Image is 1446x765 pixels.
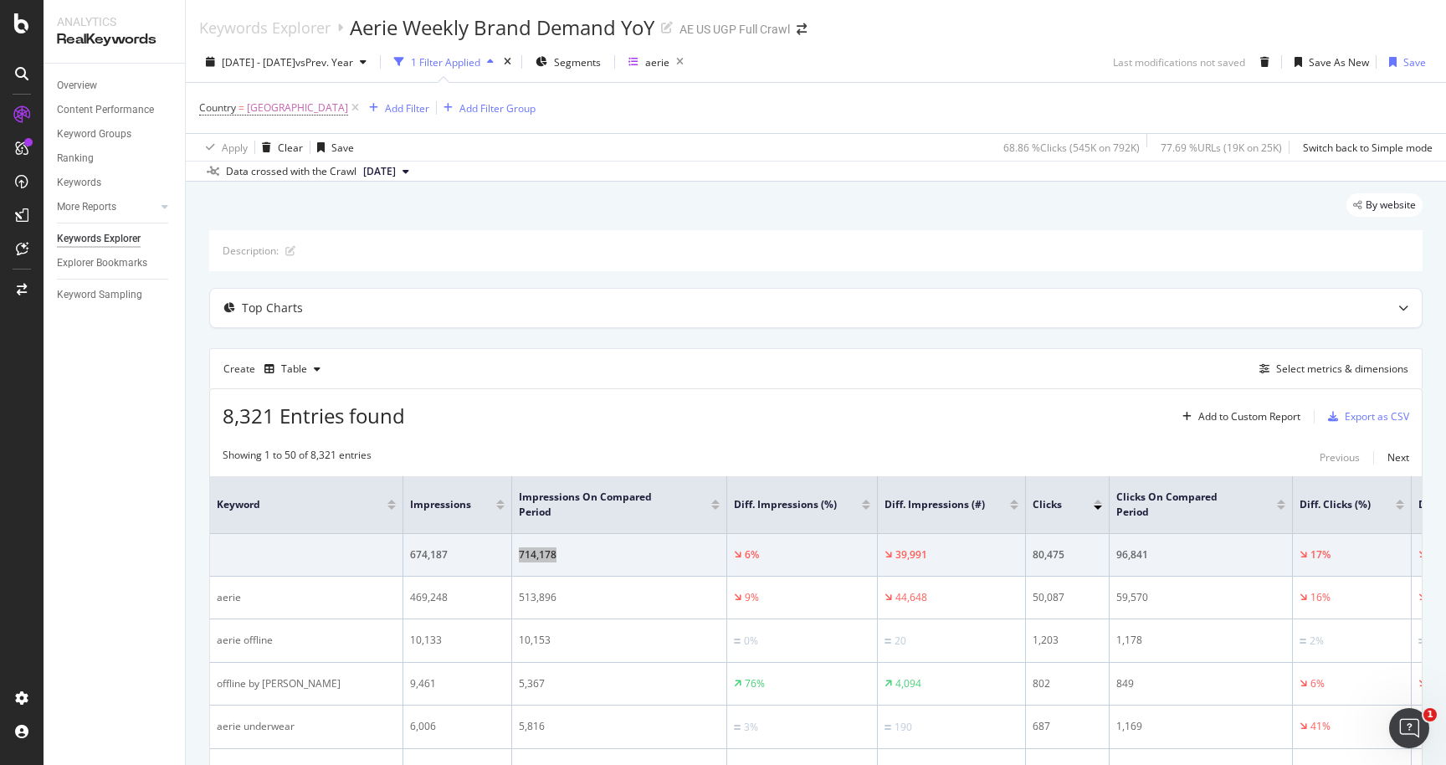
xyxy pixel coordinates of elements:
span: Segments [554,55,601,69]
span: Country [199,100,236,115]
div: aerie [217,590,396,605]
div: Analytics [57,13,172,30]
div: 96,841 [1116,547,1285,562]
div: Aerie Weekly Brand Demand YoY [350,13,654,42]
div: 4,094 [895,676,921,691]
div: 80,475 [1033,547,1102,562]
div: 1,178 [1116,633,1285,648]
div: 68.86 % Clicks ( 545K on 792K ) [1003,141,1140,155]
span: 8,321 Entries found [223,402,405,429]
div: Save [331,141,354,155]
span: Keyword [217,497,362,512]
div: Apply [222,141,248,155]
div: 687 [1033,719,1102,734]
button: Table [258,356,327,382]
div: Add Filter Group [459,101,536,116]
a: Keyword Sampling [57,286,173,304]
div: Keyword Sampling [57,286,142,304]
div: Overview [57,77,97,95]
div: 39,991 [895,547,927,562]
div: Clear [278,141,303,155]
div: 50,087 [1033,590,1102,605]
button: Export as CSV [1321,403,1409,430]
div: 16% [1310,590,1331,605]
div: 9,461 [410,676,505,691]
div: 5,816 [519,719,720,734]
div: 6% [1310,676,1325,691]
span: Impressions On Compared Period [519,490,686,520]
div: 513,896 [519,590,720,605]
div: 0% [744,634,758,649]
img: Equal [1418,639,1425,644]
span: 2025 Sep. 5th [363,164,396,179]
div: Next [1387,450,1409,465]
button: Add Filter Group [437,98,536,118]
a: Keywords Explorer [57,230,173,248]
div: aerie underwear [217,719,396,734]
img: Equal [1300,639,1306,644]
div: 2% [1310,634,1324,649]
a: Overview [57,77,173,95]
button: [DATE] [356,162,416,182]
div: 59,570 [1116,590,1285,605]
div: Last modifications not saved [1113,55,1245,69]
span: Clicks On Compared Period [1116,490,1252,520]
div: Previous [1320,450,1360,465]
a: Content Performance [57,101,173,119]
button: Save [310,134,354,161]
a: Keywords Explorer [199,18,331,37]
div: Explorer Bookmarks [57,254,147,272]
button: Switch back to Simple mode [1296,134,1433,161]
div: 802 [1033,676,1102,691]
div: 10,153 [519,633,720,648]
span: vs Prev. Year [295,55,353,69]
button: Next [1387,448,1409,468]
div: legacy label [1346,193,1423,217]
div: Add to Custom Report [1198,412,1300,422]
div: 190 [895,720,912,735]
a: Explorer Bookmarks [57,254,173,272]
img: Equal [885,725,891,730]
button: 1 Filter Applied [387,49,500,75]
img: Equal [885,639,891,644]
div: Showing 1 to 50 of 8,321 entries [223,448,372,468]
span: = [238,100,244,115]
iframe: Intercom live chat [1389,708,1429,748]
button: Previous [1320,448,1360,468]
button: Save As New [1288,49,1369,75]
div: Create [223,356,327,382]
div: times [500,54,515,70]
img: Equal [734,639,741,644]
button: Segments [529,49,608,75]
div: Keyword Groups [57,126,131,143]
a: More Reports [57,198,156,216]
div: Save [1403,55,1426,69]
div: 6,006 [410,719,505,734]
div: 469,248 [410,590,505,605]
span: [GEOGRAPHIC_DATA] [247,96,348,120]
button: Select metrics & dimensions [1253,359,1408,379]
button: Save [1382,49,1426,75]
div: aerie [645,55,669,69]
span: [DATE] - [DATE] [222,55,295,69]
a: Ranking [57,150,173,167]
span: Clicks [1033,497,1069,512]
div: aerie offline [217,633,396,648]
div: Select metrics & dimensions [1276,362,1408,376]
div: Table [281,364,307,374]
a: Keyword Groups [57,126,173,143]
div: Export as CSV [1345,409,1409,424]
div: Switch back to Simple mode [1303,141,1433,155]
button: Clear [255,134,303,161]
button: Apply [199,134,248,161]
div: Content Performance [57,101,154,119]
div: Save As New [1309,55,1369,69]
button: [DATE] - [DATE]vsPrev. Year [199,49,373,75]
div: 1,203 [1033,633,1102,648]
div: 674,187 [410,547,505,562]
div: 41% [1310,719,1331,734]
button: Add Filter [362,98,429,118]
button: aerie [622,49,690,75]
div: 714,178 [519,547,720,562]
